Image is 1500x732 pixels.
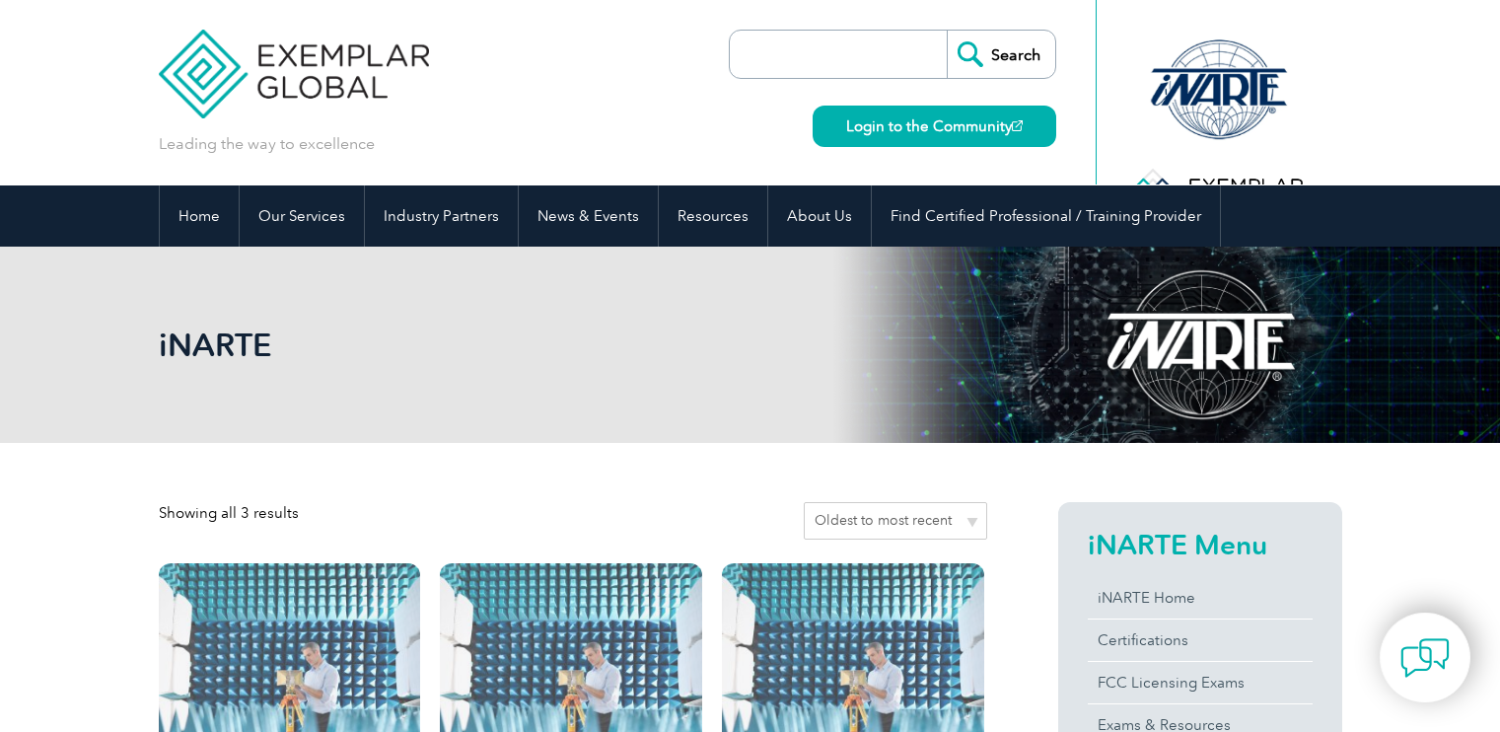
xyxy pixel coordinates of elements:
input: Search [947,31,1055,78]
a: Certifications [1088,620,1313,661]
a: Industry Partners [365,185,518,247]
img: contact-chat.png [1400,633,1450,683]
a: FCC Licensing Exams [1088,662,1313,703]
p: Leading the way to excellence [159,133,375,155]
select: Shop order [804,502,987,540]
a: Home [160,185,239,247]
a: iNARTE Home [1088,577,1313,619]
a: Resources [659,185,767,247]
h2: iNARTE Menu [1088,529,1313,560]
h1: iNARTE [159,326,916,364]
p: Showing all 3 results [159,502,299,524]
img: open_square.png [1012,120,1023,131]
a: Find Certified Professional / Training Provider [872,185,1220,247]
a: Our Services [240,185,364,247]
a: About Us [768,185,871,247]
a: News & Events [519,185,658,247]
a: Login to the Community [813,106,1056,147]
